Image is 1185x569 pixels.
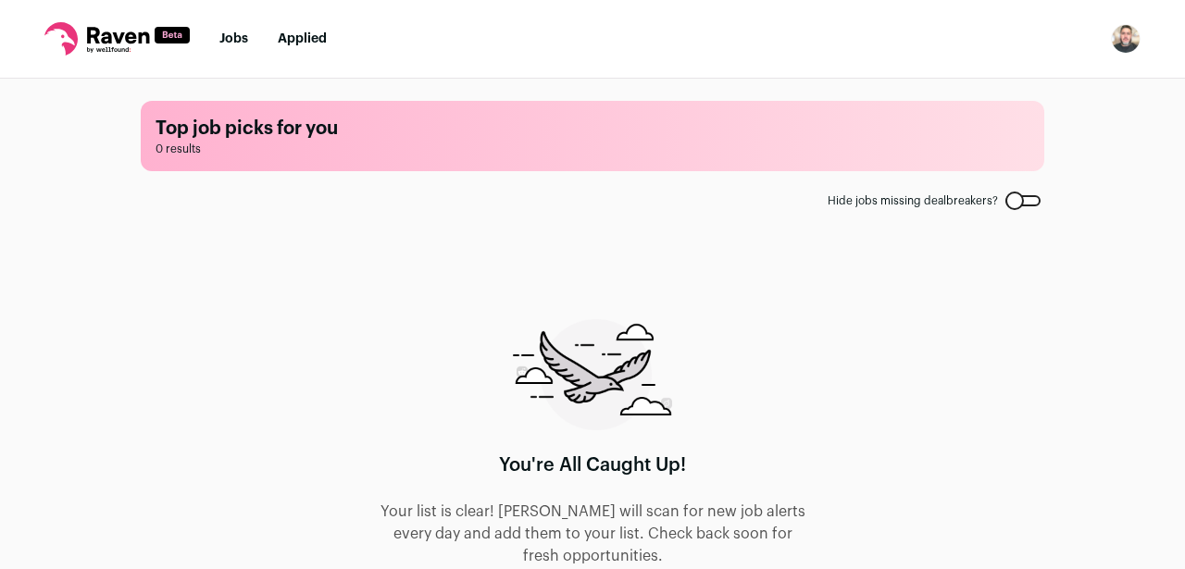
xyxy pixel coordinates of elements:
span: Hide jobs missing dealbreakers? [828,193,998,208]
img: 18444415-medium_jpg [1111,24,1141,54]
h1: You're All Caught Up! [499,452,686,478]
a: Applied [278,32,327,45]
span: 0 results [156,142,1029,156]
h1: Top job picks for you [156,116,1029,142]
p: Your list is clear! [PERSON_NAME] will scan for new job alerts every day and add them to your lis... [378,501,807,567]
img: raven-searching-graphic-988e480d85f2d7ca07d77cea61a0e572c166f105263382683f1c6e04060d3bee.png [513,319,672,430]
a: Jobs [219,32,248,45]
button: Open dropdown [1111,24,1141,54]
